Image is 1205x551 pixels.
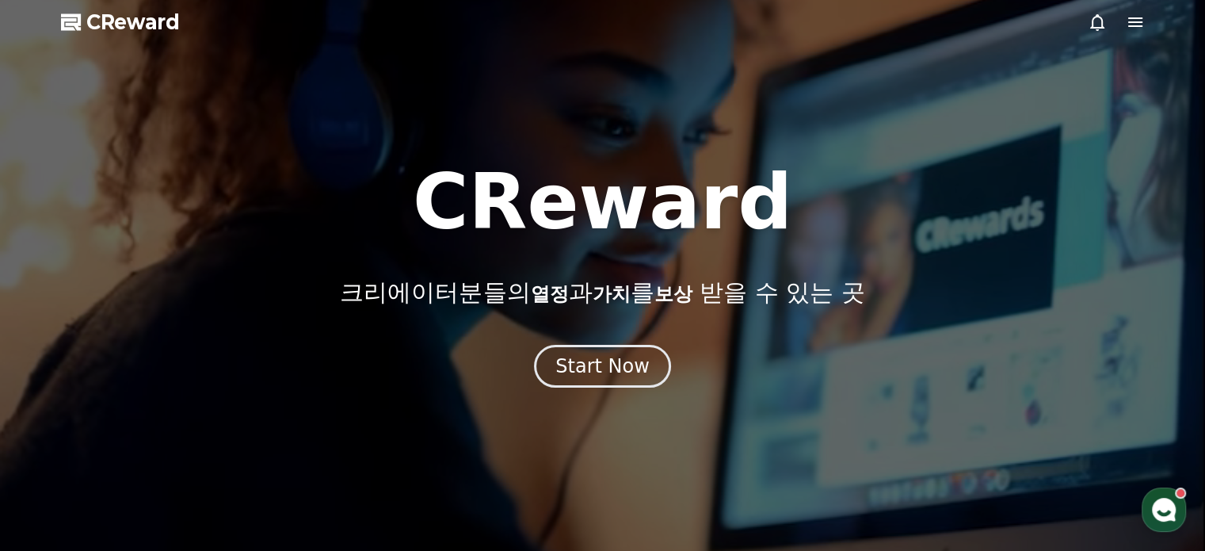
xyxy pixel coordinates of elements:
a: CReward [61,10,180,35]
span: CReward [86,10,180,35]
span: 홈 [50,443,59,456]
a: Start Now [534,361,671,376]
a: 홈 [5,419,105,459]
p: 크리에이터분들의 과 를 받을 수 있는 곳 [340,278,864,307]
h1: CReward [413,164,792,240]
button: Start Now [534,345,671,388]
span: 가치 [592,283,630,305]
div: Start Now [555,354,650,379]
a: 대화 [105,419,204,459]
span: 보상 [654,283,692,305]
span: 열정 [530,283,568,305]
span: 설정 [245,443,264,456]
span: 대화 [145,444,164,457]
a: 설정 [204,419,304,459]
